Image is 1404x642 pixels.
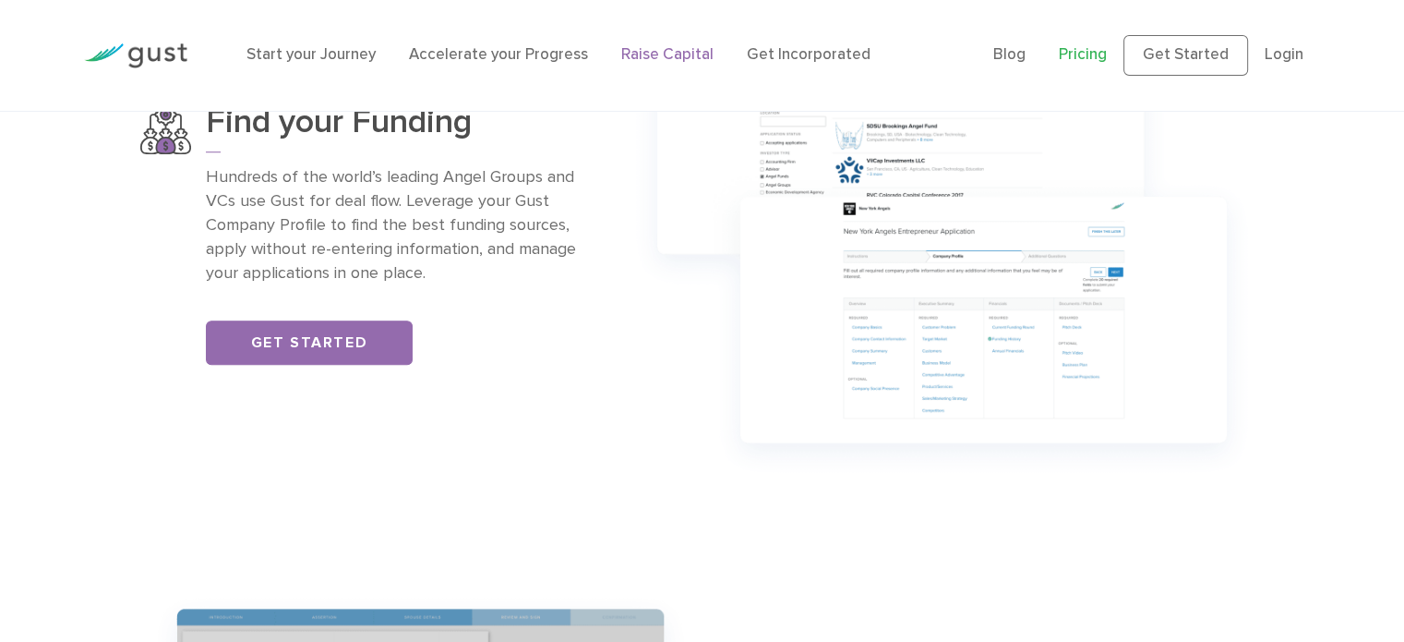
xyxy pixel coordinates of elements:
[140,103,191,154] img: Find Your Funding
[1123,35,1248,76] a: Get Started
[993,45,1026,64] a: Blog
[246,45,376,64] a: Start your Journey
[206,165,593,285] p: Hundreds of the world’s leading Angel Groups and VCs use Gust for deal flow. Leverage your Gust C...
[206,103,593,152] h3: Find your Funding
[1265,45,1303,64] a: Login
[747,45,870,64] a: Get Incorporated
[621,45,714,64] a: Raise Capital
[1059,45,1107,64] a: Pricing
[409,45,588,64] a: Accelerate your Progress
[84,43,187,68] img: Gust Logo
[206,321,413,365] a: Get Started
